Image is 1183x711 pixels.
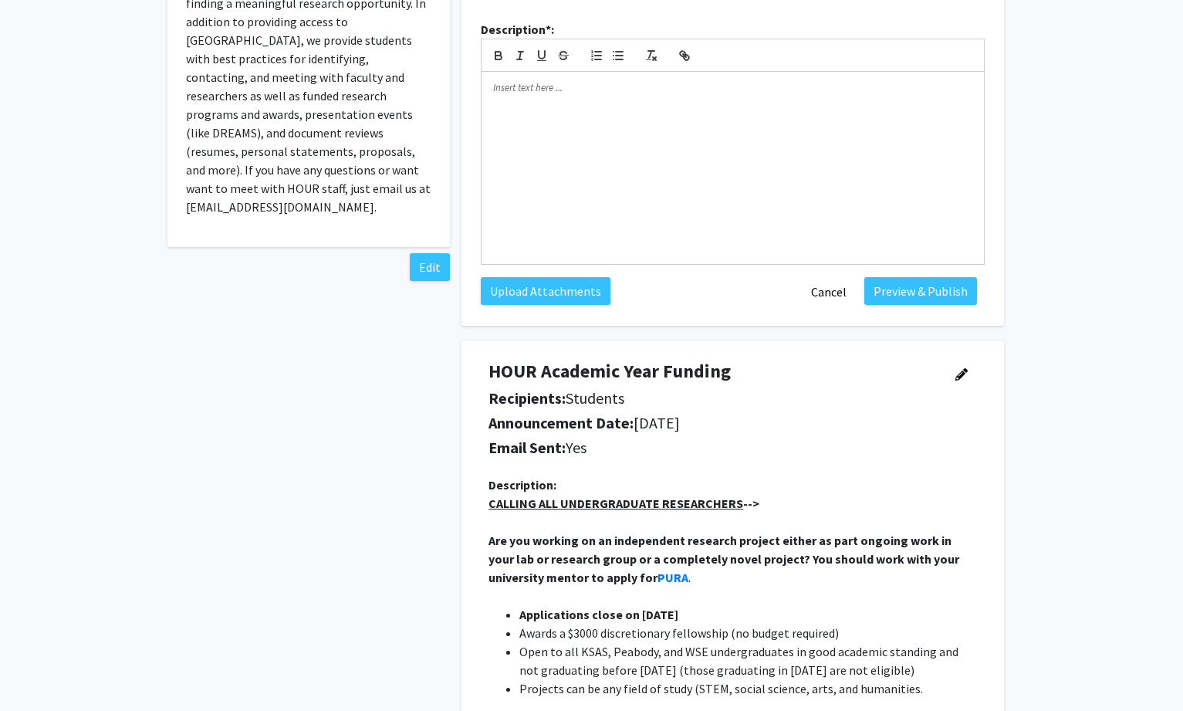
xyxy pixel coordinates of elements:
[488,531,977,587] p: .
[481,277,610,305] label: Upload Attachments
[12,642,66,699] iframe: Chat
[488,413,634,432] b: Announcement Date:
[801,277,857,306] button: Cancel
[488,389,935,408] h5: Students
[488,388,566,408] b: Recipients:
[488,438,566,457] b: Email Sent:
[488,361,935,383] h4: HOUR Academic Year Funding
[410,253,450,281] button: Edit
[657,570,688,585] a: PURA
[488,414,935,432] h5: [DATE]
[488,496,759,511] strong: -->
[481,22,554,37] b: Description*:
[519,679,977,698] li: Projects can be any field of study (STEM, social science, arts, and humanities.
[519,642,977,679] li: Open to all KSAS, Peabody, and WSE undergraduates in good academic standing and not graduating be...
[488,496,743,511] u: CALLING ALL UNDERGRADUATE RESEARCHERS
[488,438,935,457] h5: Yes
[519,624,977,642] li: Awards a $3000 discretionary fellowship (no budget required)
[519,607,678,622] strong: Applications close on [DATE]
[488,476,977,494] div: Description:
[864,277,977,305] button: Preview & Publish
[488,533,962,585] strong: Are you working on an independent research project either as part ongoing work in your lab or res...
